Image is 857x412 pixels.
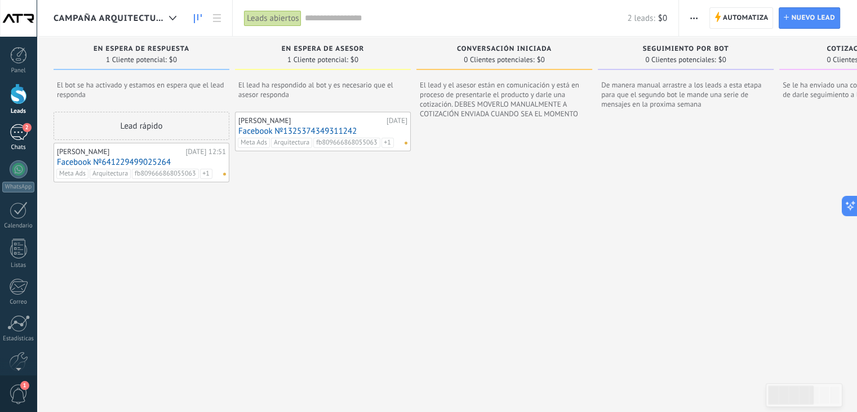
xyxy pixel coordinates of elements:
span: $0 [169,56,177,63]
div: WhatsApp [2,182,34,192]
span: fb809666868055063 [313,138,380,148]
span: $0 [350,56,358,63]
span: CAMPAÑA ARQUITECTURA [54,13,165,24]
a: Leads [188,7,207,29]
div: EN ESPERA DE ASESOR [241,45,405,55]
a: Lista [207,7,227,29]
div: EN ESPERA DE RESPUESTA [59,45,224,55]
div: [PERSON_NAME] [57,147,183,156]
div: Estadísticas [2,335,35,343]
span: $0 [718,56,726,63]
span: Automatiza [723,8,769,28]
span: CONVERSACIÓN INICIADA [457,45,552,53]
span: $0 [658,13,667,24]
div: SEGUIMIENTO POR BOT [603,45,768,55]
a: Nuevo lead [779,7,840,29]
span: Arquitectura [90,169,131,179]
div: Leads abiertos [244,10,301,27]
span: SEGUIMIENTO POR BOT [642,45,729,53]
div: Chats [2,144,35,151]
div: Leads [2,108,35,115]
span: 2 leads: [627,13,655,24]
a: Facebook №641229499025264 [57,157,226,167]
div: [PERSON_NAME] [238,116,384,125]
span: Meta Ads [238,138,270,148]
span: El bot se ha activado y estamos en espera que el lead responda [57,80,226,99]
span: El lead ha respondido al bot y es necesario que el asesor responda [238,80,407,99]
span: Meta Ads [56,169,88,179]
span: 1 Cliente potencial: [106,56,167,63]
div: [DATE] 12:51 [185,147,226,156]
span: De manera manual arrastre a los leads a esta etapa para que el segundo bot le mande una serie de ... [601,80,770,108]
a: Facebook №1325374349311242 [238,126,407,136]
span: 0 Clientes potenciales: [645,56,716,63]
div: Listas [2,262,35,269]
span: Nuevo lead [791,8,835,28]
span: Arquitectura [271,138,312,148]
span: No hay nada asignado [405,142,407,144]
div: [DATE] [387,116,407,125]
span: EN ESPERA DE ASESOR [282,45,365,53]
span: EN ESPERA DE RESPUESTA [94,45,189,53]
span: El lead y el asesor están en comunicación y está en proceso de presentarle el producto y darle un... [420,80,589,118]
div: Lead rápido [54,112,229,140]
span: 1 Cliente potencial: [287,56,348,63]
div: Correo [2,299,35,306]
span: 2 [23,123,32,132]
div: Calendario [2,222,35,230]
span: No hay nada asignado [223,173,226,176]
button: Más [686,7,702,29]
span: $0 [537,56,545,63]
span: 0 Clientes potenciales: [464,56,534,63]
div: Panel [2,67,35,74]
span: fb809666868055063 [132,169,198,179]
a: Automatiza [709,7,774,29]
div: CONVERSACIÓN INICIADA [422,45,587,55]
span: 1 [20,381,29,390]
